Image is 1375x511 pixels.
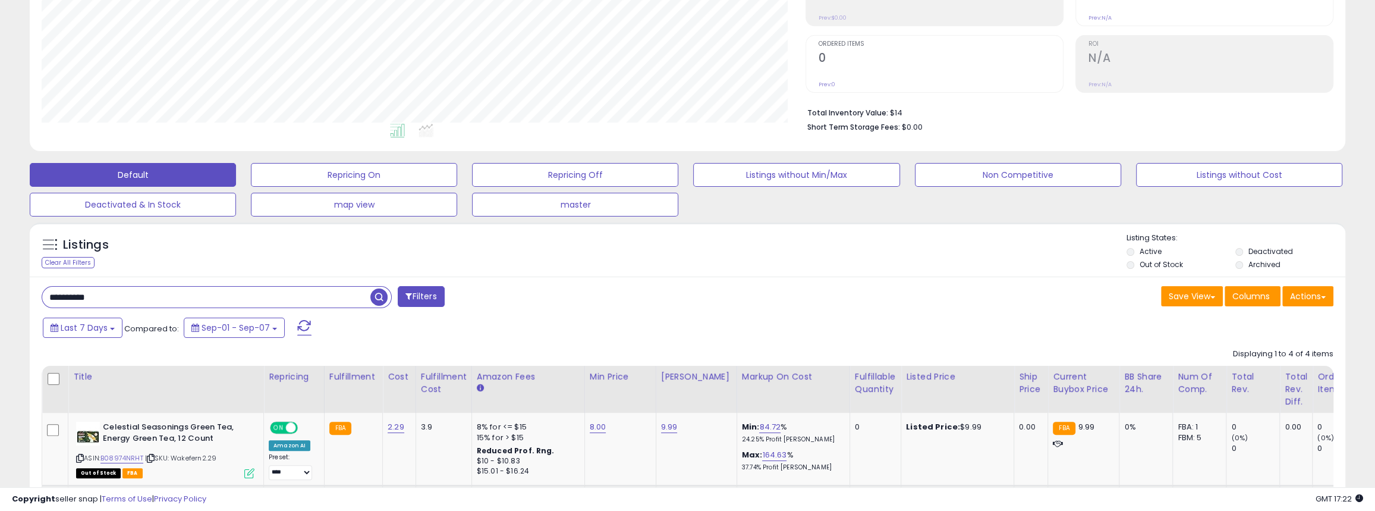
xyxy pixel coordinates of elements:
div: 8% for <= $15 [477,422,575,432]
button: Sep-01 - Sep-07 [184,318,285,338]
p: 24.25% Profit [PERSON_NAME] [742,435,841,444]
div: 0 [855,422,892,432]
div: Num of Comp. [1178,371,1221,396]
div: Ship Price [1019,371,1043,396]
a: B08974NRHT [100,453,143,463]
div: 0.00 [1019,422,1039,432]
h2: N/A [1088,51,1333,67]
li: $14 [807,105,1324,119]
h5: Listings [63,237,109,253]
div: Min Price [590,371,651,383]
small: (0%) [1317,433,1334,443]
div: seller snap | | [12,494,206,505]
button: Last 7 Days [43,318,122,338]
div: 0 [1231,443,1279,454]
span: Compared to: [124,323,179,334]
div: Fulfillment Cost [421,371,467,396]
div: Repricing [269,371,319,383]
small: Prev: $0.00 [819,14,847,21]
button: Columns [1225,286,1280,306]
strong: Copyright [12,493,55,504]
div: Fulfillable Quantity [855,371,896,396]
button: master [472,193,678,217]
th: The percentage added to the cost of goods (COGS) that forms the calculator for Min & Max prices. [737,366,849,413]
button: Filters [398,286,444,307]
div: Title [73,371,259,383]
div: Total Rev. [1231,371,1275,396]
div: 0% [1124,422,1163,432]
a: Terms of Use [102,493,152,504]
button: Actions [1282,286,1333,306]
b: Listed Price: [906,421,960,432]
label: Out of Stock [1140,259,1183,269]
div: 0.00 [1285,422,1303,432]
span: ON [271,423,286,433]
div: FBA: 1 [1178,422,1217,432]
small: FBA [329,422,351,435]
a: 9.99 [661,421,678,433]
span: All listings that are currently out of stock and unavailable for purchase on Amazon [76,468,121,478]
h2: 0 [819,51,1063,67]
label: Archived [1248,259,1280,269]
span: 9.99 [1078,421,1095,432]
button: Listings without Cost [1136,163,1342,187]
span: $0.00 [902,121,923,133]
div: % [742,450,841,472]
small: Prev: 0 [819,81,835,88]
div: $15.01 - $16.24 [477,466,575,476]
div: Current Buybox Price [1053,371,1114,396]
span: Columns [1232,290,1270,302]
a: 2.29 [388,421,404,433]
b: Max: [742,449,763,460]
div: Markup on Cost [742,371,845,383]
button: Default [30,163,236,187]
small: Prev: N/A [1088,81,1112,88]
div: 0 [1317,443,1365,454]
button: Save View [1161,286,1223,306]
span: 2025-09-15 17:22 GMT [1316,493,1363,504]
button: Listings without Min/Max [693,163,899,187]
img: 51xKFmj-kSL._SL40_.jpg [76,422,100,446]
b: Reduced Prof. Rng. [477,446,555,456]
div: Clear All Filters [42,257,95,268]
a: 84.72 [759,421,781,433]
span: Last 7 Days [61,322,108,334]
a: 164.63 [762,449,786,461]
label: Deactivated [1248,246,1293,256]
small: (0%) [1231,433,1248,443]
span: ROI [1088,41,1333,48]
div: FBM: 5 [1178,432,1217,443]
b: Short Term Storage Fees: [807,122,900,132]
div: Cost [388,371,411,383]
button: Non Competitive [915,163,1121,187]
span: FBA [122,468,143,478]
div: Listed Price [906,371,1009,383]
p: Listing States: [1127,233,1345,244]
span: OFF [296,423,315,433]
label: Active [1140,246,1162,256]
small: Prev: N/A [1088,14,1112,21]
div: 15% for > $15 [477,432,575,443]
div: BB Share 24h. [1124,371,1168,396]
div: [PERSON_NAME] [661,371,732,383]
div: Preset: [269,453,315,480]
a: Privacy Policy [154,493,206,504]
div: Amazon Fees [477,371,580,383]
button: Deactivated & In Stock [30,193,236,217]
b: Total Inventory Value: [807,108,888,118]
div: Displaying 1 to 4 of 4 items [1233,349,1333,360]
b: Celestial Seasonings Green Tea, Energy Green Tea, 12 Count [103,422,247,447]
div: Ordered Items [1317,371,1361,396]
button: Repricing Off [472,163,678,187]
div: % [742,422,841,444]
button: map view [251,193,457,217]
div: 3.9 [421,422,462,432]
div: ASIN: [76,422,254,477]
small: FBA [1053,422,1075,435]
a: 8.00 [590,421,606,433]
div: Fulfillment [329,371,377,383]
button: Repricing On [251,163,457,187]
div: 0 [1231,422,1279,432]
span: | SKU: Wakefern2.29 [145,453,216,463]
div: Amazon AI [269,440,310,451]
